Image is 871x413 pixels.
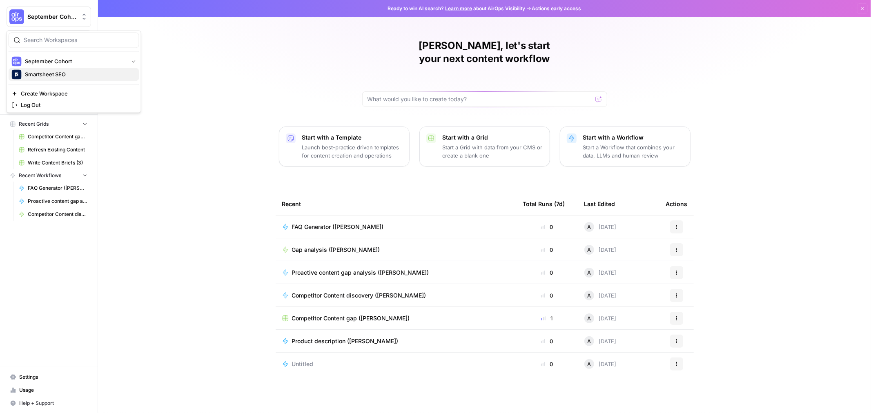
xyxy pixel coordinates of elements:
[584,336,617,346] div: [DATE]
[584,291,617,300] div: [DATE]
[532,5,581,12] span: Actions early access
[19,172,61,179] span: Recent Workflows
[523,269,571,277] div: 0
[28,198,87,205] span: Proactive content gap analysis ([PERSON_NAME])
[282,269,510,277] a: Proactive content gap analysis ([PERSON_NAME])
[12,56,22,66] img: September Cohort Logo
[419,127,550,167] button: Start with a GridStart a Grid with data from your CMS or create a blank one
[21,101,133,109] span: Log Out
[523,337,571,345] div: 0
[15,195,91,208] a: Proactive content gap analysis ([PERSON_NAME])
[584,359,617,369] div: [DATE]
[292,360,314,368] span: Untitled
[587,360,591,368] span: A
[587,269,591,277] span: A
[584,193,615,215] div: Last Edited
[19,386,87,394] span: Usage
[523,193,565,215] div: Total Runs (7d)
[587,223,591,231] span: A
[15,130,91,143] a: Competitor Content gap ([PERSON_NAME])
[443,143,543,160] p: Start a Grid with data from your CMS or create a blank one
[587,246,591,254] span: A
[362,39,607,65] h1: [PERSON_NAME], let's start your next content workflow
[292,223,384,231] span: FAQ Generator ([PERSON_NAME])
[15,156,91,169] a: Write Content Briefs (3)
[446,5,472,11] a: Learn more
[19,373,87,381] span: Settings
[21,89,133,98] span: Create Workspace
[27,13,77,21] span: September Cohort
[282,291,510,300] a: Competitor Content discovery ([PERSON_NAME])
[292,246,380,254] span: Gap analysis ([PERSON_NAME])
[587,337,591,345] span: A
[282,246,510,254] a: Gap analysis ([PERSON_NAME])
[282,360,510,368] a: Untitled
[9,88,139,99] a: Create Workspace
[12,69,22,79] img: Smartsheet SEO Logo
[523,246,571,254] div: 0
[28,184,87,192] span: FAQ Generator ([PERSON_NAME])
[19,120,49,128] span: Recent Grids
[15,143,91,156] a: Refresh Existing Content
[7,384,91,397] a: Usage
[279,127,410,167] button: Start with a TemplateLaunch best-practice driven templates for content creation and operations
[282,193,510,215] div: Recent
[292,337,399,345] span: Product description ([PERSON_NAME])
[523,314,571,322] div: 1
[282,223,510,231] a: FAQ Generator ([PERSON_NAME])
[24,36,134,44] input: Search Workspaces
[560,127,691,167] button: Start with a WorkflowStart a Workflow that combines your data, LLMs and human review
[282,314,510,322] a: Competitor Content gap ([PERSON_NAME])
[584,222,617,232] div: [DATE]
[25,70,133,78] span: Smartsheet SEO
[443,133,543,142] p: Start with a Grid
[292,314,410,322] span: Competitor Content gap ([PERSON_NAME])
[7,7,91,27] button: Workspace: September Cohort
[9,99,139,111] a: Log Out
[583,133,684,142] p: Start with a Workflow
[584,268,617,278] div: [DATE]
[15,208,91,221] a: Competitor Content discovery
[292,269,429,277] span: Proactive content gap analysis ([PERSON_NAME])
[587,291,591,300] span: A
[28,133,87,140] span: Competitor Content gap ([PERSON_NAME])
[19,400,87,407] span: Help + Support
[7,30,141,113] div: Workspace: September Cohort
[15,182,91,195] a: FAQ Generator ([PERSON_NAME])
[282,337,510,345] a: Product description ([PERSON_NAME])
[7,371,91,384] a: Settings
[584,245,617,255] div: [DATE]
[7,397,91,410] button: Help + Support
[584,313,617,323] div: [DATE]
[587,314,591,322] span: A
[523,360,571,368] div: 0
[28,159,87,167] span: Write Content Briefs (3)
[292,291,426,300] span: Competitor Content discovery ([PERSON_NAME])
[302,143,403,160] p: Launch best-practice driven templates for content creation and operations
[25,57,125,65] span: September Cohort
[9,9,24,24] img: September Cohort Logo
[302,133,403,142] p: Start with a Template
[523,223,571,231] div: 0
[583,143,684,160] p: Start a Workflow that combines your data, LLMs and human review
[28,146,87,153] span: Refresh Existing Content
[388,5,526,12] span: Ready to win AI search? about AirOps Visibility
[666,193,688,215] div: Actions
[28,211,87,218] span: Competitor Content discovery
[7,118,91,130] button: Recent Grids
[368,95,592,103] input: What would you like to create today?
[7,169,91,182] button: Recent Workflows
[523,291,571,300] div: 0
